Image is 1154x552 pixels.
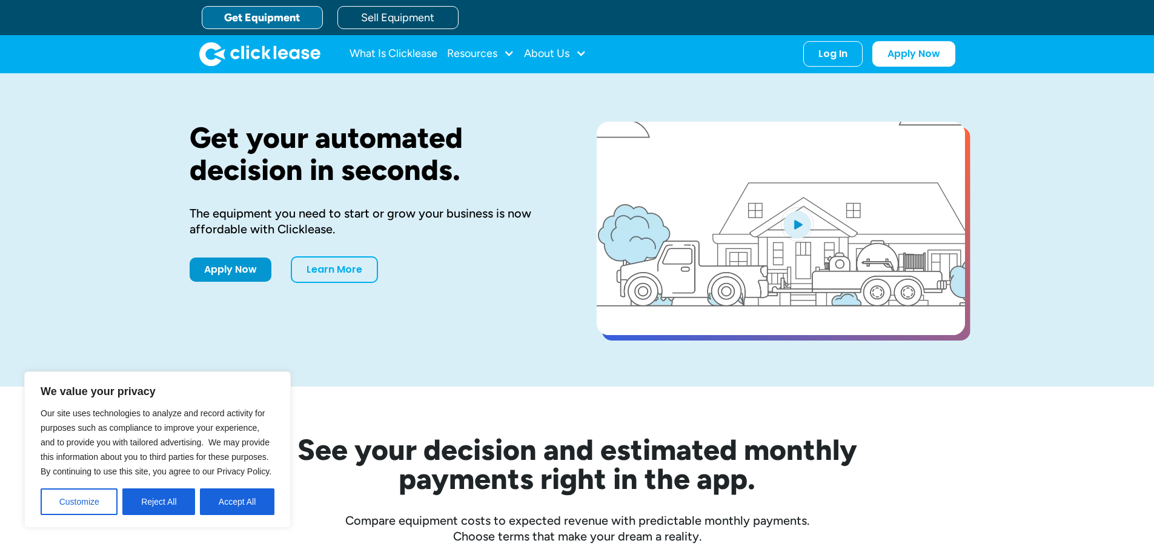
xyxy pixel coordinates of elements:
a: home [199,42,320,66]
a: Sell Equipment [337,6,459,29]
div: About Us [524,42,586,66]
div: We value your privacy [24,371,291,528]
button: Reject All [122,488,195,515]
a: open lightbox [597,122,965,335]
a: What Is Clicklease [350,42,437,66]
span: Our site uses technologies to analyze and record activity for purposes such as compliance to impr... [41,408,271,476]
a: Get Equipment [202,6,323,29]
div: Resources [447,42,514,66]
div: Log In [818,48,847,60]
div: Compare equipment costs to expected revenue with predictable monthly payments. Choose terms that ... [190,513,965,544]
h2: See your decision and estimated monthly payments right in the app. [238,435,917,493]
h1: Get your automated decision in seconds. [190,122,558,186]
img: Clicklease logo [199,42,320,66]
button: Accept All [200,488,274,515]
a: Apply Now [190,258,271,282]
button: Customize [41,488,118,515]
a: Learn More [291,256,378,283]
img: Blue play button logo on a light blue circular background [781,207,814,241]
div: The equipment you need to start or grow your business is now affordable with Clicklease. [190,205,558,237]
a: Apply Now [872,41,955,67]
p: We value your privacy [41,384,274,399]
